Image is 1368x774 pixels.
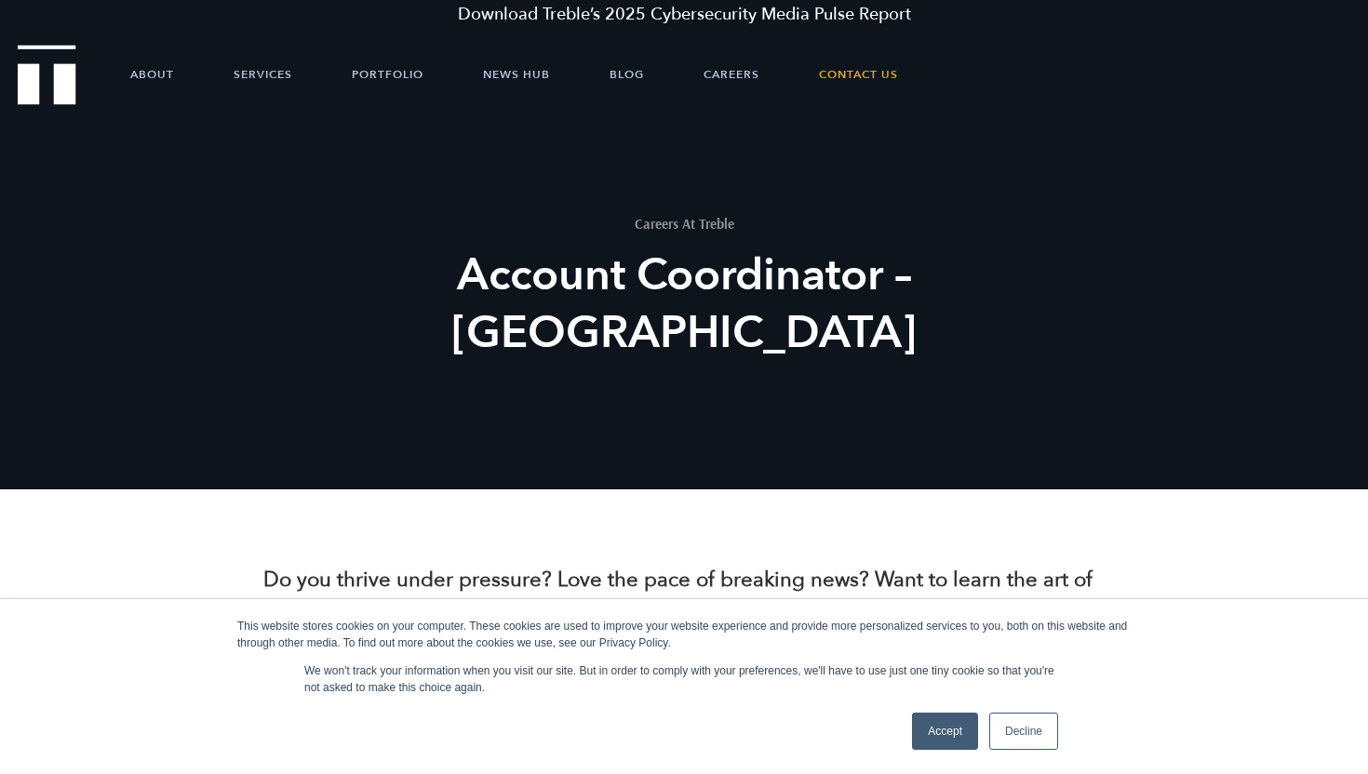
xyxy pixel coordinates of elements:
h1: Careers At Treble [341,217,1027,231]
a: News Hub [483,47,550,102]
a: Blog [610,47,644,102]
a: Careers [704,47,759,102]
a: Decline [989,713,1058,750]
img: Treble logo [18,45,76,104]
a: Services [234,47,292,102]
h2: Account Coordinator – [GEOGRAPHIC_DATA] [341,247,1027,362]
b: Do you thrive under pressure? Love the pace of breaking news? Want to learn the art of media rela... [263,566,1093,657]
a: Treble Homepage [19,47,74,103]
a: Contact Us [819,47,898,102]
div: This website stores cookies on your computer. These cookies are used to improve your website expe... [237,618,1131,651]
a: Portfolio [352,47,423,102]
p: We won't track your information when you visit our site. But in order to comply with your prefere... [304,662,1064,696]
a: Accept [912,713,978,750]
a: About [130,47,174,102]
